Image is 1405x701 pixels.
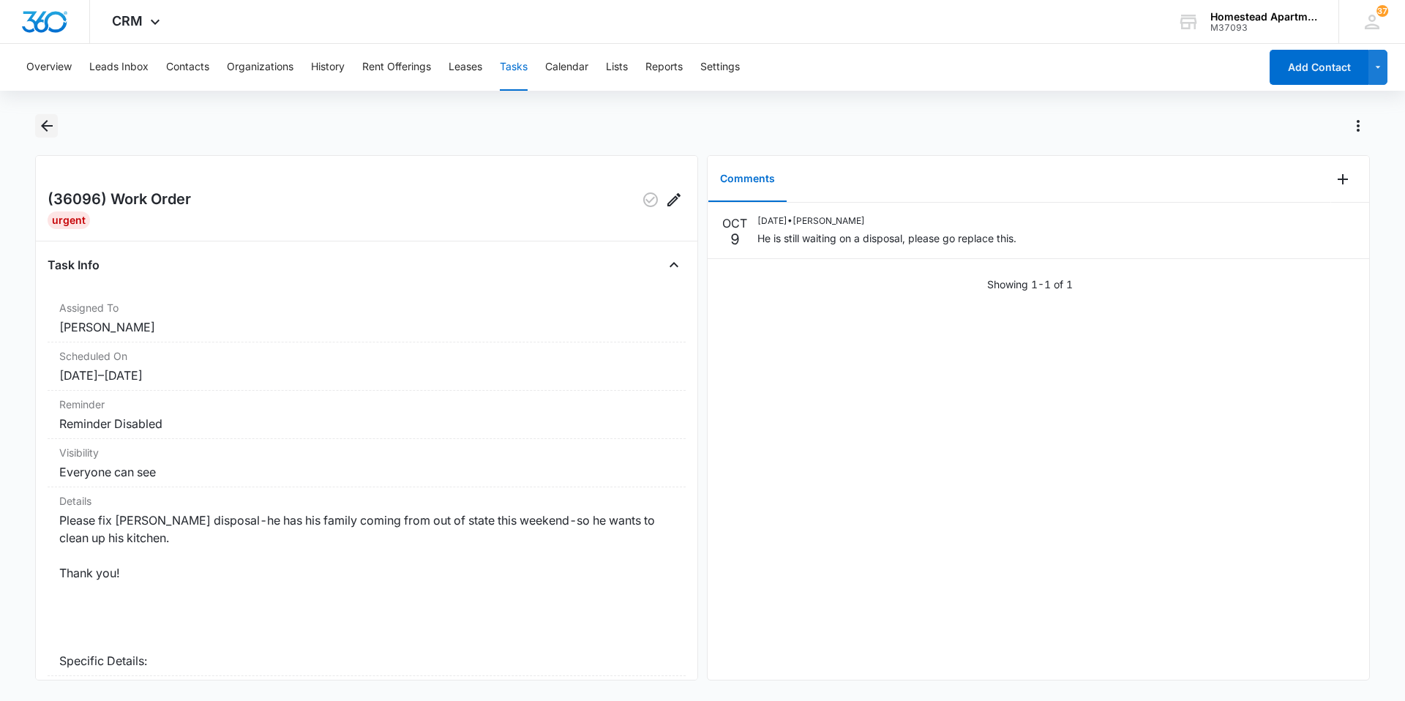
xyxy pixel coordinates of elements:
[166,44,209,91] button: Contacts
[35,114,58,138] button: Back
[59,511,674,670] dd: Please fix [PERSON_NAME] disposal-he has his family coming from out of state this weekend-so he w...
[48,487,686,676] div: DetailsPlease fix [PERSON_NAME] disposal-he has his family coming from out of state this weekend-...
[1270,50,1368,85] button: Add Contact
[362,44,431,91] button: Rent Offerings
[59,348,674,364] dt: Scheduled On
[48,439,686,487] div: VisibilityEveryone can see
[48,294,686,342] div: Assigned To[PERSON_NAME]
[59,445,674,460] dt: Visibility
[59,415,674,432] dd: Reminder Disabled
[59,300,674,315] dt: Assigned To
[700,44,740,91] button: Settings
[987,277,1073,292] p: Showing 1-1 of 1
[1346,114,1370,138] button: Actions
[645,44,683,91] button: Reports
[48,188,191,211] h2: (36096) Work Order
[59,397,674,412] dt: Reminder
[449,44,482,91] button: Leases
[708,157,787,202] button: Comments
[311,44,345,91] button: History
[48,256,100,274] h4: Task Info
[59,463,674,481] dd: Everyone can see
[757,230,1016,246] p: He is still waiting on a disposal, please go replace this.
[1376,5,1388,17] div: notifications count
[227,44,293,91] button: Organizations
[48,342,686,391] div: Scheduled On[DATE]–[DATE]
[59,493,674,509] dt: Details
[59,318,674,336] dd: [PERSON_NAME]
[545,44,588,91] button: Calendar
[606,44,628,91] button: Lists
[89,44,149,91] button: Leads Inbox
[662,188,686,211] button: Edit
[1210,11,1317,23] div: account name
[26,44,72,91] button: Overview
[1210,23,1317,33] div: account id
[662,253,686,277] button: Close
[500,44,528,91] button: Tasks
[1331,168,1355,191] button: Add Comment
[722,214,747,232] p: OCT
[48,211,90,229] div: Urgent
[730,232,740,247] p: 9
[59,367,674,384] dd: [DATE] – [DATE]
[112,13,143,29] span: CRM
[1376,5,1388,17] span: 37
[48,391,686,439] div: ReminderReminder Disabled
[757,214,1016,228] p: [DATE] • [PERSON_NAME]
